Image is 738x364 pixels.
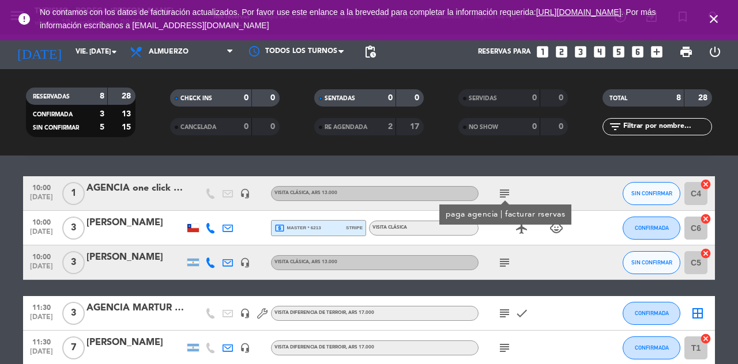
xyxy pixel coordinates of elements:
[700,213,711,225] i: cancel
[9,39,70,65] i: [DATE]
[622,120,711,133] input: Filtrar por nombre...
[240,343,250,353] i: headset_mic
[554,44,569,59] i: looks_two
[62,302,85,325] span: 3
[515,306,529,320] i: check
[244,94,248,102] strong: 0
[33,112,73,117] span: CONFIRMADA
[701,35,729,69] div: LOG OUT
[309,260,337,264] span: , ARS 13.000
[100,92,104,100] strong: 8
[27,215,56,228] span: 10:00
[40,7,656,30] a: . Por más información escríbanos a [EMAIL_ADDRESS][DOMAIN_NAME]
[698,94,710,102] strong: 28
[270,94,277,102] strong: 0
[700,333,711,344] i: cancel
[274,223,321,233] span: master * 6213
[415,94,421,102] strong: 0
[244,123,248,131] strong: 0
[631,190,672,196] span: SIN CONFIRMAR
[325,124,367,130] span: RE AGENDADA
[623,217,680,240] button: CONFIRMADA
[122,123,133,131] strong: 15
[27,249,56,263] span: 10:00
[27,180,56,194] span: 10:00
[707,12,721,26] i: close
[635,344,669,351] span: CONFIRMADA
[240,257,250,268] i: headset_mic
[122,92,133,100] strong: 28
[631,259,672,266] span: SIN CONFIRMAR
[635,310,669,316] span: CONFIRMADA
[346,224,363,232] span: stripe
[27,228,56,241] span: [DATE]
[86,301,184,316] div: AGENCIA MARTUR | [PERSON_NAME]
[535,44,550,59] i: looks_one
[27,313,56,327] span: [DATE]
[180,124,216,130] span: CANCELADA
[325,96,355,101] span: SENTADAS
[346,310,374,315] span: , ARS 17.000
[274,223,285,233] i: local_atm
[635,225,669,231] span: CONFIRMADA
[592,44,607,59] i: looks_4
[700,179,711,190] i: cancel
[86,181,184,196] div: AGENCIA one click travel | [PERSON_NAME]
[372,225,407,230] span: VISITA CLÁSICA
[33,94,70,100] span: RESERVADAS
[623,182,680,205] button: SIN CONFIRMAR
[498,306,511,320] i: subject
[549,221,563,235] i: child_care
[410,123,421,131] strong: 17
[270,123,277,131] strong: 0
[62,336,85,359] span: 7
[623,336,680,359] button: CONFIRMADA
[62,217,85,240] span: 3
[446,208,566,221] div: paga agencia | facturar rservas
[346,345,374,350] span: , ARS 17.000
[27,335,56,348] span: 11:30
[608,120,622,134] i: filter_list
[274,345,374,350] span: VISITA DIFERENCIA DE TERROIR
[623,251,680,274] button: SIN CONFIRMAR
[676,94,681,102] strong: 8
[240,188,250,199] i: headset_mic
[388,94,393,102] strong: 0
[240,308,250,318] i: headset_mic
[708,45,722,59] i: power_settings_new
[609,96,627,101] span: TOTAL
[532,123,537,131] strong: 0
[559,94,566,102] strong: 0
[498,256,511,270] i: subject
[559,123,566,131] strong: 0
[478,48,531,56] span: Reservas para
[274,191,337,195] span: VISITA CLÁSICA
[33,125,79,131] span: SIN CONFIRMAR
[86,250,184,265] div: [PERSON_NAME]
[274,260,337,264] span: VISITA CLÁSICA
[498,341,511,355] i: subject
[107,45,121,59] i: arrow_drop_down
[309,191,337,195] span: , ARS 13.000
[649,44,664,59] i: add_box
[86,215,184,230] div: [PERSON_NAME]
[100,110,104,118] strong: 3
[700,248,711,259] i: cancel
[274,310,374,315] span: VISITA DIFERENCIA DE TERROIR
[17,12,31,26] i: error
[611,44,626,59] i: looks_5
[27,348,56,361] span: [DATE]
[27,194,56,207] span: [DATE]
[532,94,537,102] strong: 0
[27,300,56,313] span: 11:30
[62,182,85,205] span: 1
[40,7,656,30] span: No contamos con los datos de facturación actualizados. Por favor use este enlance a la brevedad p...
[630,44,645,59] i: looks_6
[122,110,133,118] strong: 13
[469,96,497,101] span: SERVIDAS
[679,45,693,59] span: print
[363,45,377,59] span: pending_actions
[180,96,212,101] span: CHECK INS
[100,123,104,131] strong: 5
[691,306,705,320] i: border_all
